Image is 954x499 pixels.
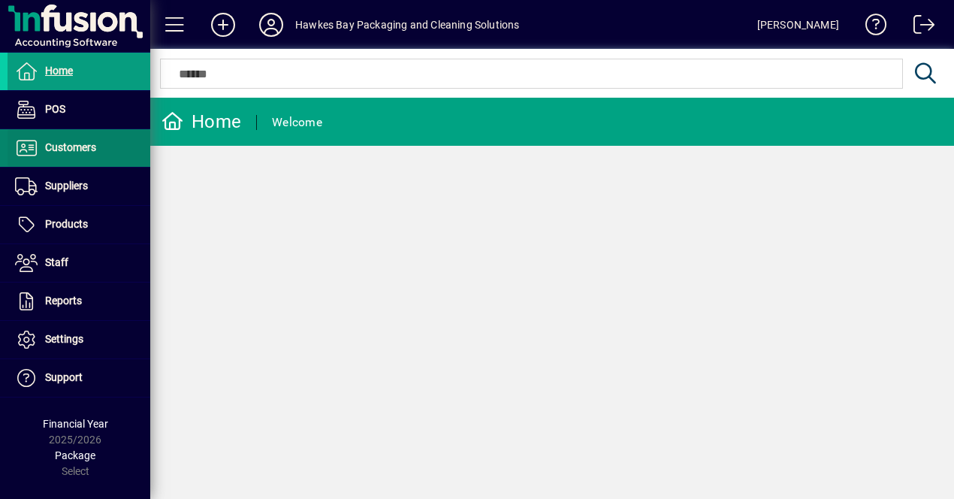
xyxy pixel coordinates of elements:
[45,180,88,192] span: Suppliers
[45,371,83,383] span: Support
[247,11,295,38] button: Profile
[854,3,887,52] a: Knowledge Base
[8,321,150,358] a: Settings
[272,110,322,135] div: Welcome
[8,359,150,397] a: Support
[45,333,83,345] span: Settings
[295,13,520,37] div: Hawkes Bay Packaging and Cleaning Solutions
[902,3,935,52] a: Logout
[45,256,68,268] span: Staff
[45,141,96,153] span: Customers
[8,91,150,129] a: POS
[45,295,82,307] span: Reports
[8,244,150,282] a: Staff
[45,103,65,115] span: POS
[8,129,150,167] a: Customers
[162,110,241,134] div: Home
[8,206,150,243] a: Products
[199,11,247,38] button: Add
[45,218,88,230] span: Products
[55,449,95,461] span: Package
[45,65,73,77] span: Home
[43,418,108,430] span: Financial Year
[8,168,150,205] a: Suppliers
[757,13,839,37] div: [PERSON_NAME]
[8,283,150,320] a: Reports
